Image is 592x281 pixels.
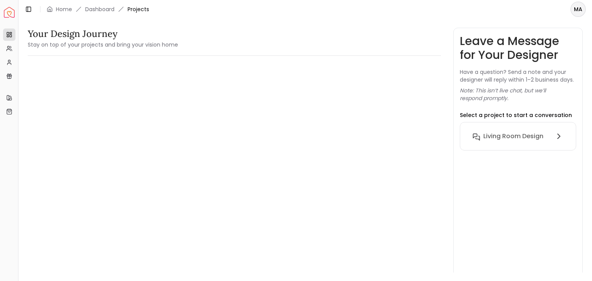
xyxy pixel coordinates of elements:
[460,34,576,62] h3: Leave a Message for Your Designer
[56,5,72,13] a: Home
[571,2,585,16] span: MA
[460,68,576,84] p: Have a question? Send a note and your designer will reply within 1–2 business days.
[85,5,114,13] a: Dashboard
[460,111,572,119] p: Select a project to start a conversation
[28,41,178,49] small: Stay on top of your projects and bring your vision home
[466,129,570,144] button: Living Room design
[460,87,576,102] p: Note: This isn’t live chat, but we’ll respond promptly.
[570,2,586,17] button: MA
[47,5,149,13] nav: breadcrumb
[483,132,543,141] h6: Living Room design
[128,5,149,13] span: Projects
[28,28,178,40] h3: Your Design Journey
[4,7,15,18] a: Spacejoy
[4,7,15,18] img: Spacejoy Logo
